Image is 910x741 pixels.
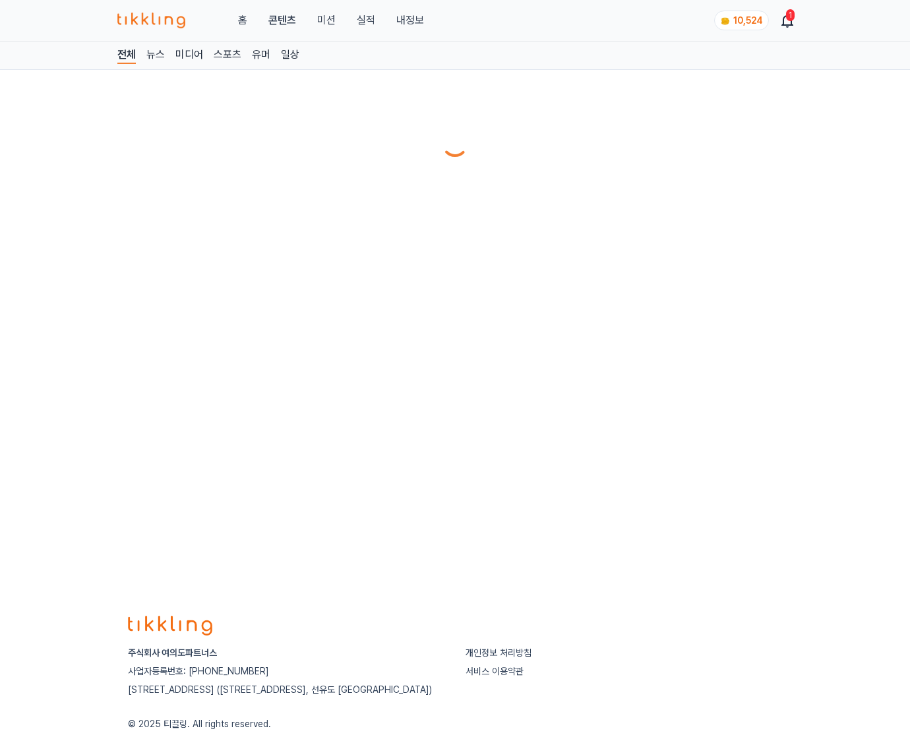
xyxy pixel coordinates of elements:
button: 미션 [317,13,336,28]
img: coin [720,16,731,26]
a: 홈 [238,13,247,28]
p: 주식회사 여의도파트너스 [128,646,444,659]
span: 10,524 [733,15,763,26]
div: 1 [786,9,795,21]
a: 전체 [117,47,136,64]
p: [STREET_ADDRESS] ([STREET_ADDRESS], 선유도 [GEOGRAPHIC_DATA]) [128,683,444,696]
a: 뉴스 [146,47,165,64]
a: 1 [782,13,793,28]
img: logo [128,616,212,636]
a: 일상 [281,47,299,64]
a: 스포츠 [214,47,241,64]
p: © 2025 티끌링. All rights reserved. [128,717,782,730]
a: 개인정보 처리방침 [466,647,531,658]
a: 유머 [252,47,270,64]
a: 미디어 [175,47,203,64]
img: 티끌링 [117,13,185,28]
a: 실적 [357,13,375,28]
a: 서비스 이용약관 [466,666,524,676]
a: coin 10,524 [714,11,766,30]
a: 내정보 [396,13,424,28]
a: 콘텐츠 [268,13,296,28]
p: 사업자등록번호: [PHONE_NUMBER] [128,665,444,678]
